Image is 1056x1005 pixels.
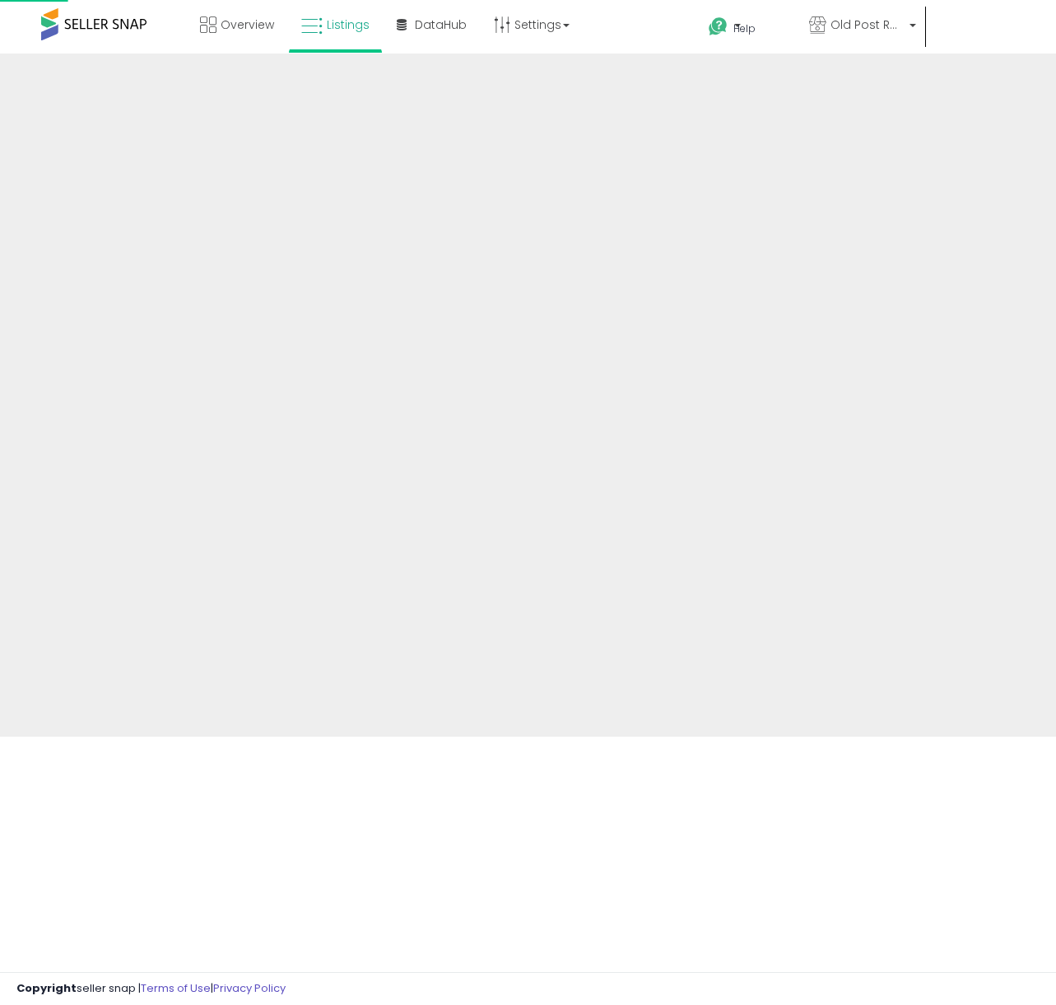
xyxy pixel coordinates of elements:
[327,16,370,33] span: Listings
[221,16,274,33] span: Overview
[415,16,467,33] span: DataHub
[695,4,794,54] a: Help
[708,16,728,37] i: Get Help
[733,21,756,35] span: Help
[830,16,905,33] span: Old Post Road LLC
